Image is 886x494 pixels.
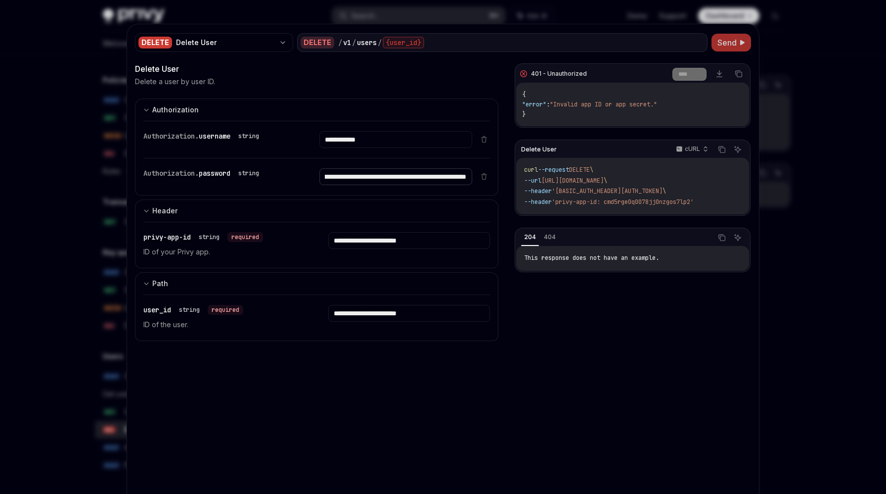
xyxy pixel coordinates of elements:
span: \ [604,177,607,185]
div: string [238,169,259,177]
span: '[BASIC_AUTH_HEADER][AUTH_TOKEN] [552,187,663,195]
div: Authorization [152,104,199,116]
div: Header [152,205,177,217]
div: v1 [343,38,351,48]
div: required [208,305,243,315]
span: DELETE [569,166,590,174]
div: string [238,132,259,140]
span: \ [590,166,593,174]
div: Path [152,278,168,290]
button: expand input section [135,272,498,295]
span: [URL][DOMAIN_NAME] [541,177,604,185]
div: string [179,306,200,314]
button: expand input section [135,199,498,222]
div: 401 - Unauthorized [531,70,587,78]
span: Delete User [521,146,557,153]
button: DELETEDelete User [135,32,293,53]
div: user_id [143,305,243,315]
span: --request [538,166,569,174]
span: Authorization. [143,132,199,141]
p: Delete a user by user ID. [135,77,215,87]
span: : [546,100,550,108]
span: username [199,132,230,141]
div: Delete User [176,38,275,48]
div: / [338,38,342,48]
button: Send [711,34,751,51]
span: This response does not have an example. [524,254,659,262]
div: required [227,232,263,242]
div: DELETE [138,37,172,49]
div: privy-app-id [143,232,263,242]
button: Ask AI [731,143,744,156]
div: Delete User [135,63,498,75]
span: "Invalid app ID or app secret." [550,100,657,108]
button: Ask AI [731,231,744,244]
button: Copy the contents from the code block [715,231,728,244]
div: {user_id} [383,37,424,49]
button: Copy the contents from the code block [732,67,745,80]
span: curl [524,166,538,174]
span: privy-app-id [143,233,191,242]
button: cURL [670,141,712,158]
div: / [352,38,356,48]
div: users [357,38,377,48]
div: Authorization.password [143,168,263,178]
p: ID of the user. [143,319,305,331]
span: --header [524,198,552,206]
div: 404 [541,231,559,243]
span: 'privy-app-id: cmd5rge0q0078jj0nzgos7lp2' [552,198,694,206]
button: Copy the contents from the code block [715,143,728,156]
p: cURL [685,145,700,153]
span: Send [717,37,737,49]
span: Authorization. [143,169,199,178]
span: "error" [522,100,546,108]
p: ID of your Privy app. [143,246,305,258]
span: } [522,110,526,118]
div: / [378,38,382,48]
div: string [199,233,220,241]
span: --header [524,187,552,195]
div: 204 [521,231,539,243]
button: expand input section [135,99,498,121]
span: { [522,91,526,99]
span: --url [524,177,541,185]
div: DELETE [301,37,334,49]
span: password [199,169,230,178]
div: Authorization.username [143,131,263,141]
span: user_id [143,305,171,314]
span: \ [663,187,666,195]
